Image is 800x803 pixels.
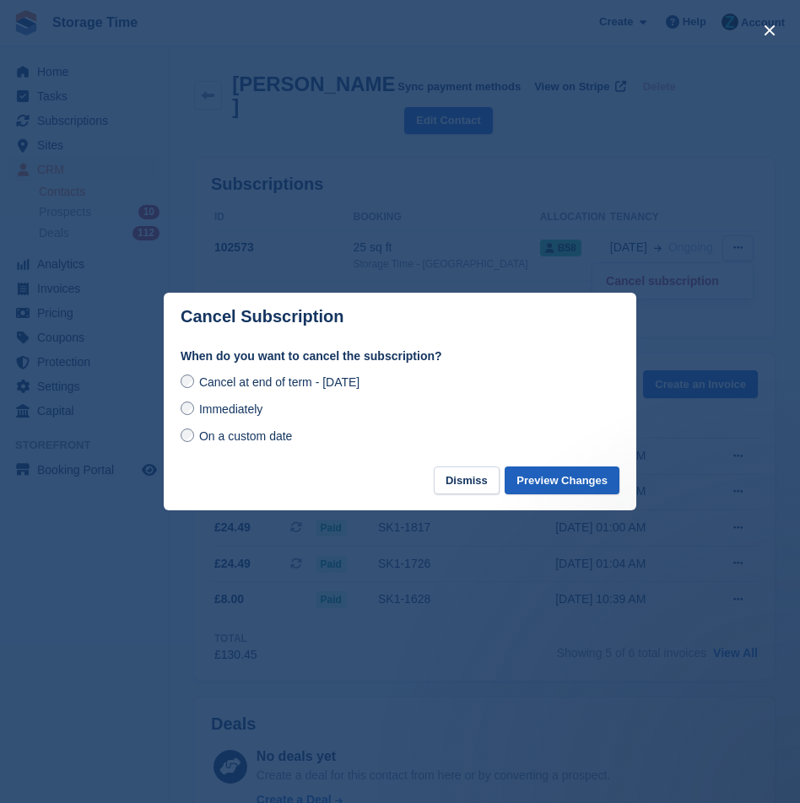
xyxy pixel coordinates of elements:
span: Cancel at end of term - [DATE] [199,375,359,389]
span: On a custom date [199,429,293,443]
button: close [756,17,783,44]
span: Immediately [199,402,262,416]
label: When do you want to cancel the subscription? [181,348,619,365]
input: Immediately [181,401,194,415]
input: On a custom date [181,428,194,442]
button: Preview Changes [505,466,619,494]
p: Cancel Subscription [181,307,343,326]
button: Dismiss [434,466,500,494]
input: Cancel at end of term - [DATE] [181,375,194,388]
